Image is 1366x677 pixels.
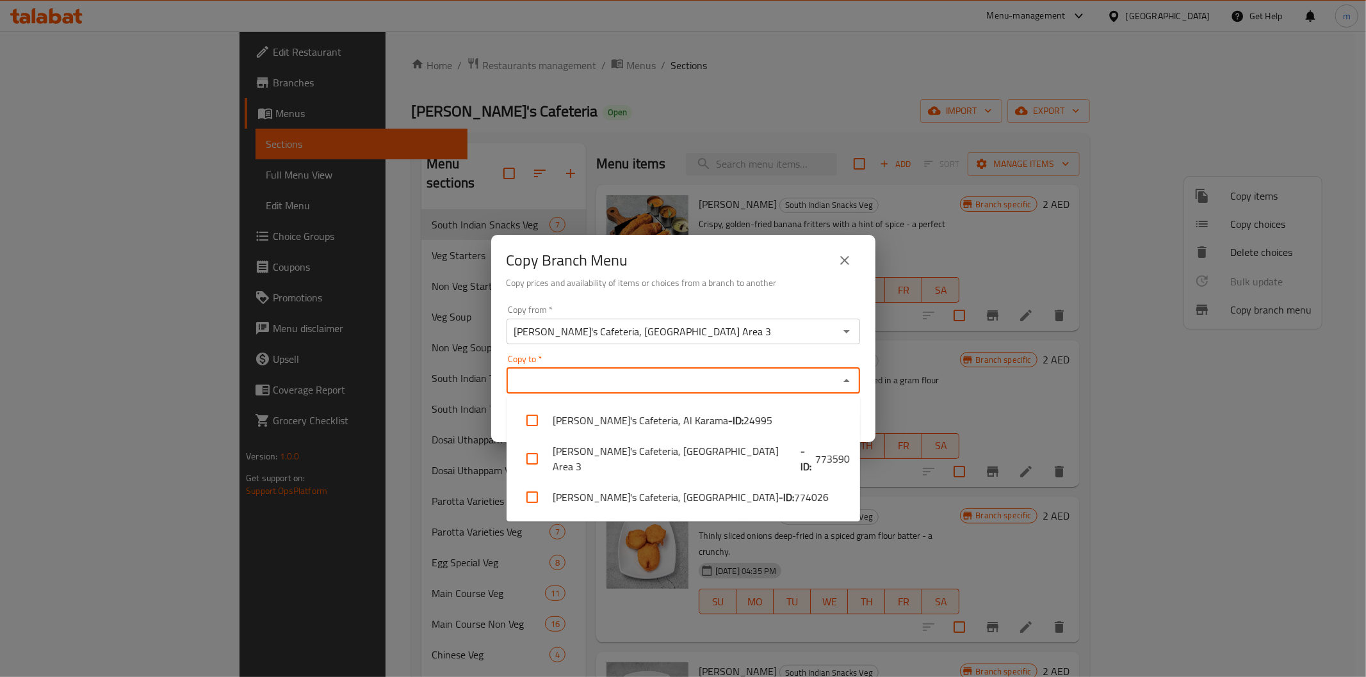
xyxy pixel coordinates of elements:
button: Close [838,372,856,390]
button: Open [838,323,856,340]
li: [PERSON_NAME]'s Cafeteria, [GEOGRAPHIC_DATA] Area 3 [507,440,860,478]
h6: Copy prices and availability of items or choices from a branch to another [507,276,860,290]
h2: Copy Branch Menu [507,250,628,271]
button: close [829,245,860,276]
b: - ID: [779,490,794,505]
span: 24995 [744,413,772,428]
li: [PERSON_NAME]'s Cafeteria, Al Karama [507,401,860,440]
b: - ID: [728,413,744,428]
b: - ID: [801,443,815,474]
li: [PERSON_NAME]'s Cafeteria, [GEOGRAPHIC_DATA] [507,478,860,516]
span: 774026 [794,490,829,505]
span: 773590 [815,451,850,466]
